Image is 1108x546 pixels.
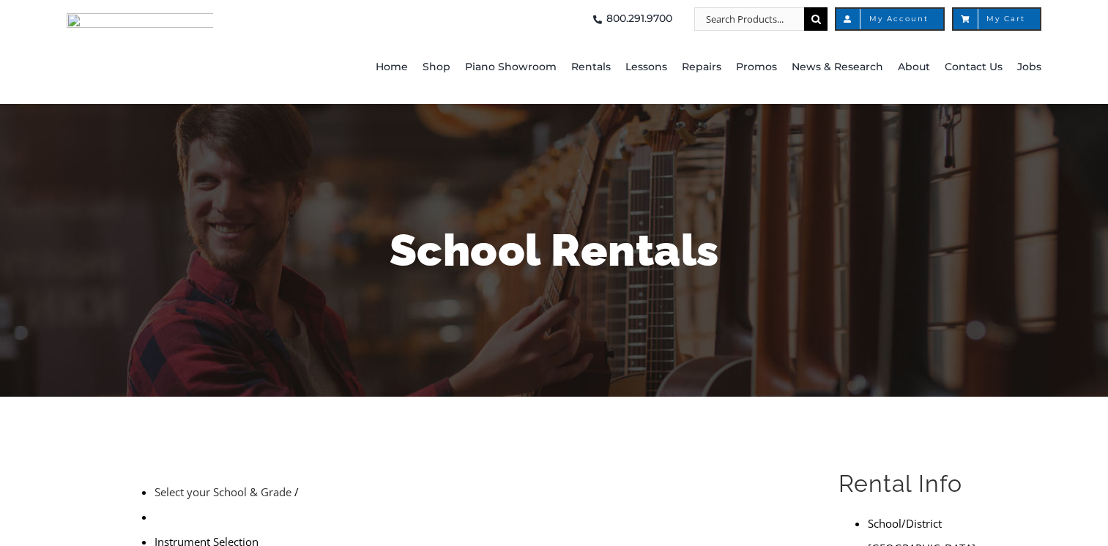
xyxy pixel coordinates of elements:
nav: Top Right [320,7,1041,31]
span: Piano Showroom [465,56,557,79]
span: Jobs [1017,56,1041,79]
span: Shop [423,56,450,79]
span: Lessons [625,56,667,79]
span: My Cart [968,15,1025,23]
a: Piano Showroom [465,31,557,104]
li: School/District [868,511,983,536]
a: Promos [736,31,777,104]
span: Contact Us [945,56,1003,79]
a: Select your School & Grade [155,485,291,499]
span: News & Research [792,56,883,79]
a: My Account [835,7,945,31]
a: My Cart [952,7,1041,31]
a: Contact Us [945,31,1003,104]
a: About [898,31,930,104]
a: Repairs [682,31,721,104]
span: About [898,56,930,79]
h2: Rental Info [839,468,983,499]
a: Jobs [1017,31,1041,104]
a: taylors-music-store-west-chester [67,11,213,26]
a: 800.291.9700 [589,7,672,31]
a: Home [376,31,408,104]
span: Home [376,56,408,79]
input: Search [804,7,828,31]
input: Search Products... [694,7,804,31]
h1: School Rentals [126,220,983,281]
span: / [294,485,299,499]
a: News & Research [792,31,883,104]
a: Shop [423,31,450,104]
span: Promos [736,56,777,79]
nav: Main Menu [320,31,1041,104]
a: Lessons [625,31,667,104]
span: My Account [851,15,929,23]
span: Rentals [571,56,611,79]
span: 800.291.9700 [606,7,672,31]
a: Rentals [571,31,611,104]
span: Repairs [682,56,721,79]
